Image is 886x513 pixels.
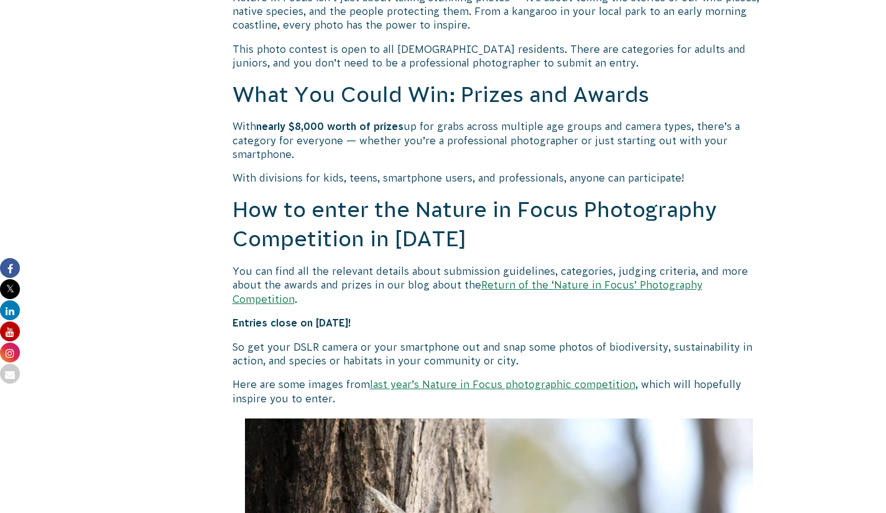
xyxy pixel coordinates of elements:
a: Return of the ‘Nature in Focus’ Photography Competition [233,279,703,304]
p: This photo contest is open to all [DEMOGRAPHIC_DATA] residents. There are categories for adults a... [233,42,766,70]
strong: nearly $8,000 worth of prizes [256,121,404,132]
p: So get your DSLR camera or your smartphone out and snap some photos of biodiversity, sustainabili... [233,340,766,368]
p: Here are some images from , which will hopefully inspire you to enter. [233,377,766,405]
p: You can find all the relevant details about submission guidelines, categories, judging criteria, ... [233,264,766,306]
strong: Entries close on [DATE]! [233,317,351,328]
h2: How to enter the Nature in Focus Photography Competition in [DATE] [233,195,766,254]
p: With divisions for kids, teens, smartphone users, and professionals, anyone can participate! [233,171,766,185]
h2: What You Could Win: Prizes and Awards [233,80,766,110]
a: last year’s Nature in Focus photographic competition [370,379,635,390]
p: With up for grabs across multiple age groups and camera types, there’s a category for everyone — ... [233,119,766,161]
